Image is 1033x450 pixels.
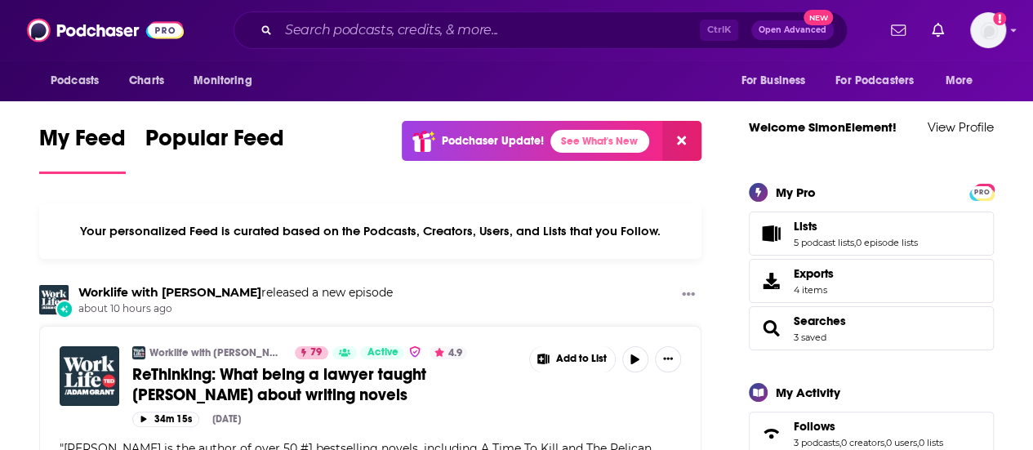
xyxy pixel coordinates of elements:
[39,285,69,314] img: Worklife with Adam Grant
[700,20,738,41] span: Ctrl K
[149,346,284,359] a: Worklife with [PERSON_NAME]
[970,12,1006,48] button: Show profile menu
[295,346,328,359] a: 79
[749,212,994,256] span: Lists
[60,346,119,406] img: ReThinking: What being a lawyer taught John Grisham about writing novels
[751,20,834,40] button: Open AdvancedNew
[886,437,917,448] a: 0 users
[854,237,856,248] span: ,
[759,26,826,34] span: Open Advanced
[182,65,273,96] button: open menu
[550,130,649,153] a: See What's New
[39,124,126,174] a: My Feed
[970,12,1006,48] span: Logged in as SimonElement
[430,346,467,359] button: 4.9
[442,134,544,148] p: Podchaser Update!
[145,124,284,174] a: Popular Feed
[234,11,848,49] div: Search podcasts, credits, & more...
[212,413,241,425] div: [DATE]
[841,437,884,448] a: 0 creators
[794,219,918,234] a: Lists
[56,300,73,318] div: New Episode
[934,65,994,96] button: open menu
[970,12,1006,48] img: User Profile
[530,346,615,372] button: Show More Button
[749,306,994,350] span: Searches
[794,266,834,281] span: Exports
[278,17,700,43] input: Search podcasts, credits, & more...
[51,69,99,92] span: Podcasts
[145,124,284,162] span: Popular Feed
[917,437,919,448] span: ,
[78,302,393,316] span: about 10 hours ago
[78,285,261,300] a: Worklife with Adam Grant
[194,69,252,92] span: Monitoring
[835,69,914,92] span: For Podcasters
[919,437,943,448] a: 0 lists
[794,284,834,296] span: 4 items
[132,364,518,405] a: ReThinking: What being a lawyer taught [PERSON_NAME] about writing novels
[408,345,421,359] img: verified Badge
[804,10,833,25] span: New
[794,219,817,234] span: Lists
[367,345,398,361] span: Active
[39,65,120,96] button: open menu
[794,314,846,328] a: Searches
[776,385,840,400] div: My Activity
[655,346,681,372] button: Show More Button
[39,124,126,162] span: My Feed
[755,270,787,292] span: Exports
[946,69,973,92] span: More
[884,16,912,44] a: Show notifications dropdown
[972,185,991,197] a: PRO
[132,346,145,359] img: Worklife with Adam Grant
[360,346,404,359] a: Active
[729,65,826,96] button: open menu
[794,237,854,248] a: 5 podcast lists
[928,119,994,135] a: View Profile
[78,285,393,301] h3: released a new episode
[794,332,826,343] a: 3 saved
[675,285,701,305] button: Show More Button
[39,203,701,259] div: Your personalized Feed is curated based on the Podcasts, Creators, Users, and Lists that you Follow.
[856,237,918,248] a: 0 episode lists
[749,259,994,303] a: Exports
[132,364,426,405] span: ReThinking: What being a lawyer taught [PERSON_NAME] about writing novels
[825,65,937,96] button: open menu
[972,186,991,198] span: PRO
[794,419,943,434] a: Follows
[776,185,816,200] div: My Pro
[755,222,787,245] a: Lists
[884,437,886,448] span: ,
[310,345,322,361] span: 79
[755,317,787,340] a: Searches
[129,69,164,92] span: Charts
[794,419,835,434] span: Follows
[132,412,199,427] button: 34m 15s
[925,16,951,44] a: Show notifications dropdown
[839,437,841,448] span: ,
[741,69,805,92] span: For Business
[749,119,897,135] a: Welcome SimonElement!
[118,65,174,96] a: Charts
[993,12,1006,25] svg: Add a profile image
[556,353,607,365] span: Add to List
[27,15,184,46] img: Podchaser - Follow, Share and Rate Podcasts
[755,422,787,445] a: Follows
[794,437,839,448] a: 3 podcasts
